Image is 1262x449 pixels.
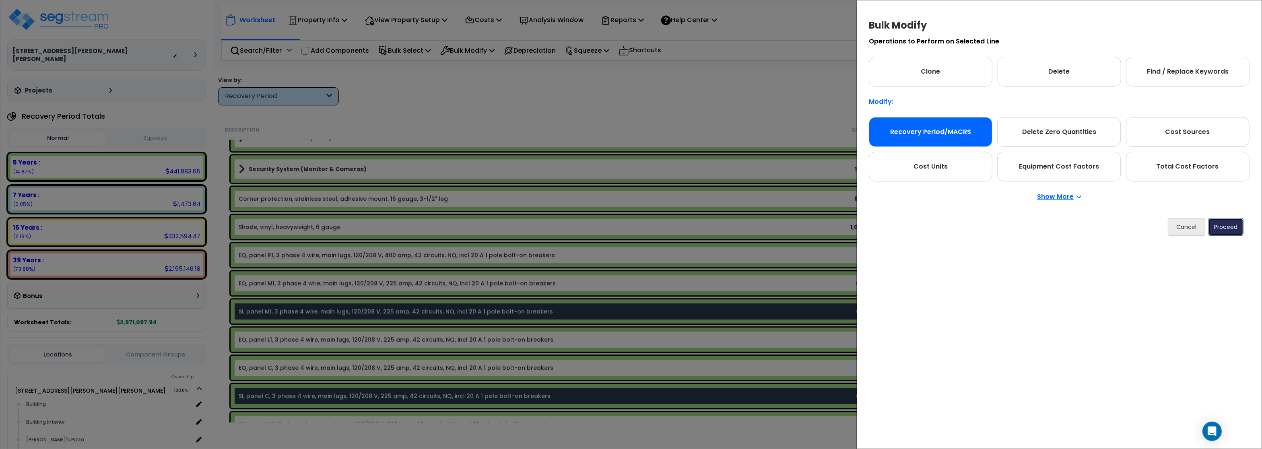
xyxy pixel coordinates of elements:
[1037,194,1081,200] p: Show More
[998,57,1121,87] div: Delete
[997,117,1121,147] div: Delete Zero Quantities
[1126,117,1250,147] div: Cost Sources
[869,57,992,87] div: Clone
[869,99,1250,105] p: Modify:
[869,38,1250,45] p: Operations to Perform on Selected Line
[1208,218,1243,236] button: Proceed
[1126,152,1250,181] div: Total Cost Factors
[1168,218,1205,236] button: Cancel
[869,152,992,181] div: Cost Units
[869,21,1250,30] h4: Bulk Modify
[1202,422,1222,441] div: Open Intercom Messenger
[869,117,992,147] div: Recovery Period/MACRS
[1126,57,1250,87] div: Find / Replace Keywords
[997,152,1121,181] div: Equipment Cost Factors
